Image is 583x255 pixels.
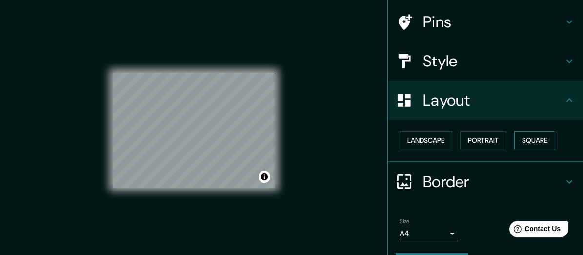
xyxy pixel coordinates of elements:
[400,226,458,241] div: A4
[400,131,452,149] button: Landscape
[423,90,563,110] h4: Layout
[388,42,583,81] div: Style
[423,172,563,191] h4: Border
[496,217,572,244] iframe: Help widget launcher
[259,171,270,183] button: Toggle attribution
[400,217,410,225] label: Size
[514,131,555,149] button: Square
[460,131,506,149] button: Portrait
[388,81,583,120] div: Layout
[388,162,583,201] div: Border
[423,51,563,71] h4: Style
[388,2,583,42] div: Pins
[423,12,563,32] h4: Pins
[113,73,275,188] canvas: Map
